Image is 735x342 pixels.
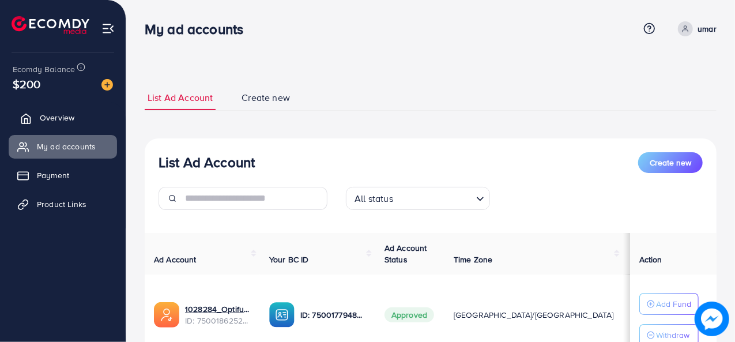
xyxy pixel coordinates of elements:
[656,328,689,342] p: Withdraw
[300,308,366,322] p: ID: 7500177948360687624
[12,16,89,34] img: logo
[13,76,41,92] span: $200
[185,315,251,326] span: ID: 7500186252327731208
[37,170,69,181] span: Payment
[9,193,117,216] a: Product Links
[352,190,395,207] span: All status
[185,303,251,315] a: 1028284_Optifume_1746273331232
[454,254,492,265] span: Time Zone
[148,91,213,104] span: List Ad Account
[656,297,691,311] p: Add Fund
[101,79,113,91] img: image
[385,307,434,322] span: Approved
[346,187,490,210] div: Search for option
[154,302,179,328] img: ic-ads-acc.e4c84228.svg
[9,135,117,158] a: My ad accounts
[638,152,703,173] button: Create new
[695,302,729,336] img: image
[639,293,699,315] button: Add Fund
[385,242,427,265] span: Ad Account Status
[639,254,662,265] span: Action
[185,303,251,327] div: <span class='underline'>1028284_Optifume_1746273331232</span></br>7500186252327731208
[454,309,614,321] span: [GEOGRAPHIC_DATA]/[GEOGRAPHIC_DATA]
[145,21,252,37] h3: My ad accounts
[9,164,117,187] a: Payment
[13,63,75,75] span: Ecomdy Balance
[159,154,255,171] h3: List Ad Account
[673,21,717,36] a: umar
[37,141,96,152] span: My ad accounts
[37,198,86,210] span: Product Links
[154,254,197,265] span: Ad Account
[397,188,472,207] input: Search for option
[40,112,74,123] span: Overview
[650,157,691,168] span: Create new
[242,91,290,104] span: Create new
[698,22,717,36] p: umar
[269,302,295,328] img: ic-ba-acc.ded83a64.svg
[9,106,117,129] a: Overview
[101,22,115,35] img: menu
[269,254,309,265] span: Your BC ID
